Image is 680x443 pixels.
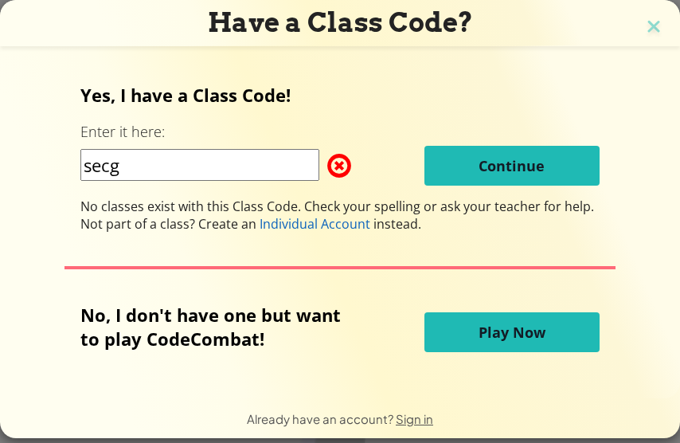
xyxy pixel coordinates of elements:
[260,215,370,233] span: Individual Account
[479,156,545,175] span: Continue
[424,146,600,186] button: Continue
[370,215,421,233] span: instead.
[643,16,664,40] img: close icon
[479,323,545,342] span: Play Now
[80,198,594,215] span: No classes exist with this Class Code. Check your spelling or ask your teacher for help.
[80,83,599,107] p: Yes, I have a Class Code!
[208,6,473,38] span: Have a Class Code?
[80,215,260,233] span: Not part of a class? Create an
[247,411,396,426] span: Already have an account?
[80,303,344,351] p: No, I don't have one but want to play CodeCombat!
[80,122,165,142] label: Enter it here:
[396,411,433,426] a: Sign in
[424,312,600,352] button: Play Now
